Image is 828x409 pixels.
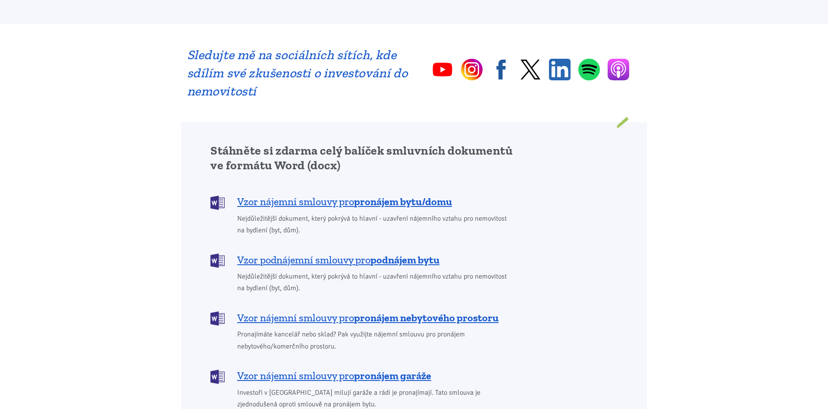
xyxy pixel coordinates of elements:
[210,369,513,383] a: Vzor nájemní smlouvy propronájem garáže
[354,195,452,208] b: pronájem bytu/domu
[370,254,439,266] b: podnájem bytu
[432,59,453,80] a: YouTube
[237,311,499,325] span: Vzor nájemní smlouvy pro
[520,59,541,80] a: Twitter
[354,311,499,324] b: pronájem nebytového prostoru
[210,311,513,325] a: Vzor nájemní smlouvy propronájem nebytového prostoru
[210,195,513,209] a: Vzor nájemní smlouvy propronájem bytu/domu
[210,370,225,384] img: DOCX (Word)
[210,196,225,210] img: DOCX (Word)
[237,195,452,209] span: Vzor nájemní smlouvy pro
[210,253,513,267] a: Vzor podnájemní smlouvy propodnájem bytu
[237,271,513,294] span: Nejdůležitější dokument, který pokrývá to hlavní - uzavření nájemního vztahu pro nemovitost na by...
[490,59,512,80] a: Facebook
[187,46,408,100] h2: Sledujte mě na sociálních sítích, kde sdílím své zkušenosti o investování do nemovitostí
[237,329,513,352] span: Pronajímáte kancelář nebo sklad? Pak využijte nájemní smlouvu pro pronájem nebytového/komerčního ...
[237,253,439,267] span: Vzor podnájemní smlouvy pro
[210,143,513,173] h2: Stáhněte si zdarma celý balíček smluvních dokumentů ve formátu Word (docx)
[237,369,431,383] span: Vzor nájemní smlouvy pro
[578,58,600,81] a: Spotify
[608,59,629,80] a: Apple Podcasts
[354,369,431,382] b: pronájem garáže
[210,254,225,268] img: DOCX (Word)
[237,213,513,236] span: Nejdůležitější dokument, který pokrývá to hlavní - uzavření nájemního vztahu pro nemovitost na by...
[210,311,225,326] img: DOCX (Word)
[461,59,483,80] a: Instagram
[549,59,571,80] a: Linkedin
